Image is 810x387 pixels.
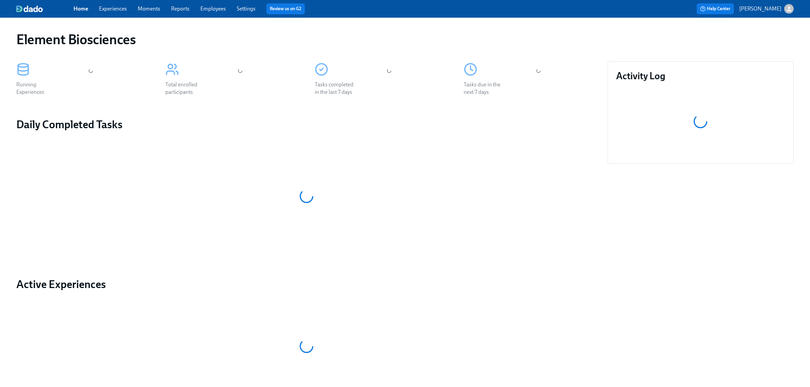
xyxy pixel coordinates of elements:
a: Settings [237,5,255,12]
button: Review us on G2 [266,3,305,14]
p: [PERSON_NAME] [739,5,781,13]
a: dado [16,5,73,12]
a: Moments [138,5,160,12]
h3: Activity Log [616,70,785,82]
span: Help Center [700,5,730,12]
h1: Element Biosciences [16,31,136,48]
a: Active Experiences [16,277,597,291]
div: Total enrolled participants [165,81,209,96]
div: Running Experiences [16,81,60,96]
img: dado [16,5,43,12]
button: [PERSON_NAME] [739,4,794,14]
div: Tasks completed in the last 7 days [315,81,358,96]
a: Experiences [99,5,127,12]
h2: Daily Completed Tasks [16,118,597,131]
button: Help Center [697,3,734,14]
a: Review us on G2 [270,5,301,12]
div: Tasks due in the next 7 days [464,81,507,96]
a: Employees [200,5,226,12]
a: Home [73,5,88,12]
a: Reports [171,5,189,12]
